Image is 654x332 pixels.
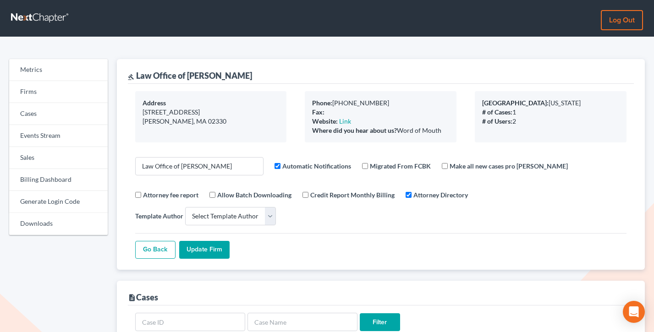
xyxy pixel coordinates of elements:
input: Case ID [135,313,245,331]
b: Fax: [312,108,324,116]
i: description [128,294,136,302]
input: Case Name [247,313,357,331]
a: Events Stream [9,125,108,147]
b: Website: [312,117,338,125]
b: # of Users: [482,117,512,125]
a: Metrics [9,59,108,81]
label: Automatic Notifications [282,161,351,171]
a: Billing Dashboard [9,169,108,191]
label: Attorney fee report [143,190,198,200]
input: Update Firm [179,241,230,259]
b: [GEOGRAPHIC_DATA]: [482,99,549,107]
b: Phone: [312,99,332,107]
a: Firms [9,81,108,103]
label: Template Author [135,211,183,221]
div: [STREET_ADDRESS] [143,108,280,117]
div: 2 [482,117,619,126]
label: Credit Report Monthly Billing [310,190,395,200]
a: Link [339,117,351,125]
div: 1 [482,108,619,117]
label: Migrated From FCBK [370,161,431,171]
a: Downloads [9,213,108,235]
label: Allow Batch Downloading [217,190,291,200]
a: Sales [9,147,108,169]
a: Log out [601,10,643,30]
div: Cases [128,292,158,303]
b: # of Cases: [482,108,512,116]
b: Address [143,99,166,107]
div: Open Intercom Messenger [623,301,645,323]
a: Cases [9,103,108,125]
div: Law Office of [PERSON_NAME] [128,70,252,81]
label: Attorney Directory [413,190,468,200]
input: Filter [360,313,400,332]
i: gavel [128,74,134,80]
a: Generate Login Code [9,191,108,213]
b: Where did you hear about us? [312,126,397,134]
label: Make all new cases pro [PERSON_NAME] [450,161,568,171]
a: Go Back [135,241,176,259]
div: [PHONE_NUMBER] [312,98,449,108]
div: [US_STATE] [482,98,619,108]
div: Word of Mouth [312,126,449,135]
div: [PERSON_NAME], MA 02330 [143,117,280,126]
